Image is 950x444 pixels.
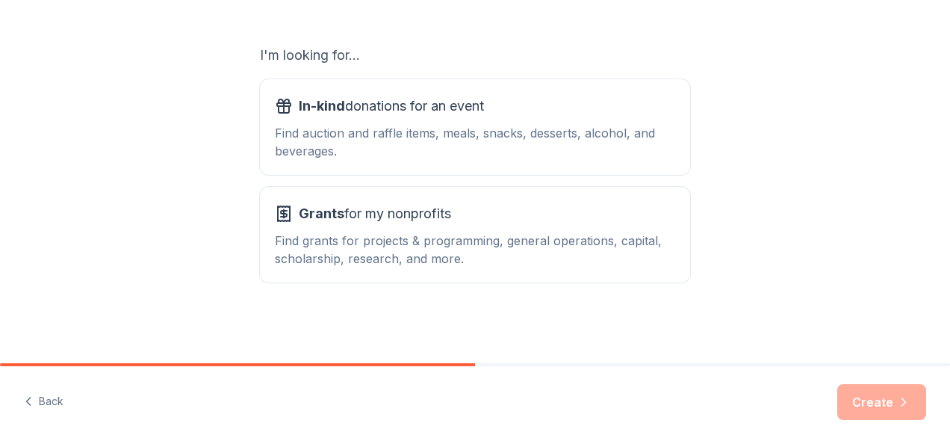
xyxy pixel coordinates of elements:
span: Grants [299,206,344,221]
div: Find grants for projects & programming, general operations, capital, scholarship, research, and m... [275,232,675,268]
button: Grantsfor my nonprofitsFind grants for projects & programming, general operations, capital, schol... [260,187,690,283]
div: I'm looking for... [260,43,690,67]
span: In-kind [299,98,345,114]
span: donations for an event [299,94,484,118]
span: for my nonprofits [299,202,451,226]
button: In-kinddonations for an eventFind auction and raffle items, meals, snacks, desserts, alcohol, and... [260,79,690,175]
div: Find auction and raffle items, meals, snacks, desserts, alcohol, and beverages. [275,124,675,160]
button: Back [24,386,63,418]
